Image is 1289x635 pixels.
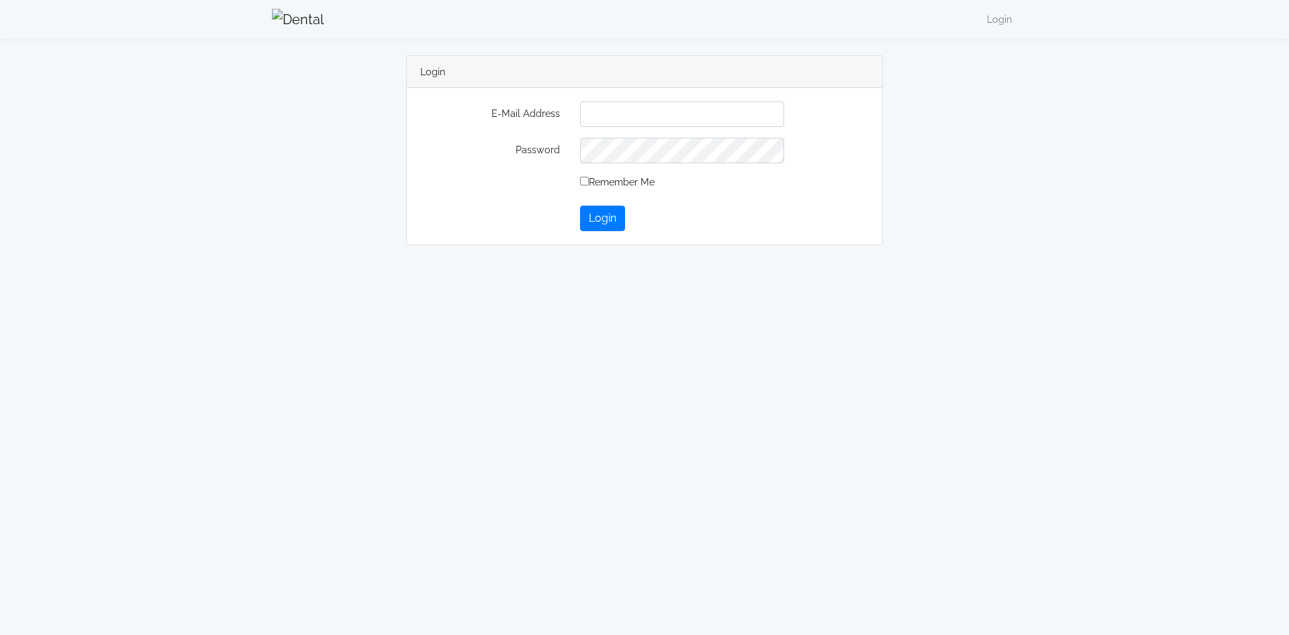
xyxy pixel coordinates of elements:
[580,174,655,189] label: Remember Me
[420,138,570,163] label: Password
[272,9,324,30] img: Dental Whale Logo
[580,177,589,185] input: Remember Me
[580,206,625,231] button: Login
[982,6,1017,32] a: Login
[407,56,882,88] div: Login
[420,101,570,127] label: E-Mail Address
